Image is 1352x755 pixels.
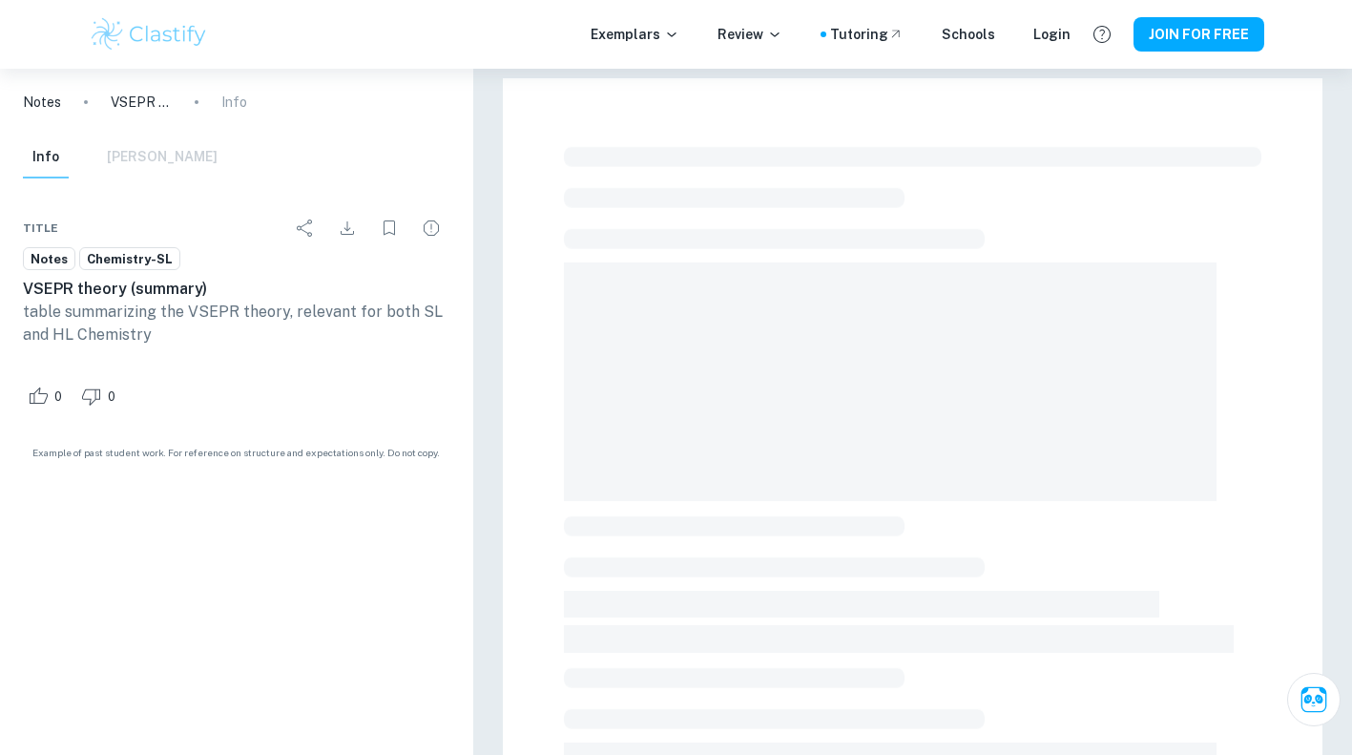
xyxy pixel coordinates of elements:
button: JOIN FOR FREE [1134,17,1264,52]
p: VSEPR theory (summary) [111,92,172,113]
a: Notes [23,247,75,271]
span: Chemistry-SL [80,250,179,269]
img: Clastify logo [89,15,210,53]
div: Report issue [412,209,450,247]
span: Title [23,220,58,237]
span: 0 [97,388,126,407]
span: 0 [44,388,73,407]
button: Ask Clai [1287,673,1341,726]
p: Info [221,92,247,113]
span: Notes [24,250,74,269]
a: Notes [23,92,61,113]
a: Login [1033,24,1071,45]
div: Download [328,209,366,247]
a: Chemistry-SL [79,247,180,271]
div: Share [286,209,324,247]
button: Info [23,136,69,178]
p: Review [718,24,782,45]
button: Help and Feedback [1086,18,1118,51]
span: Example of past student work. For reference on structure and expectations only. Do not copy. [23,446,450,460]
a: Tutoring [830,24,904,45]
p: table summarizing the VSEPR theory, relevant for both SL and HL Chemistry [23,301,450,346]
p: Exemplars [591,24,679,45]
div: Like [23,381,73,411]
h6: VSEPR theory (summary) [23,278,450,301]
div: Bookmark [370,209,408,247]
a: Schools [942,24,995,45]
div: Dislike [76,381,126,411]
